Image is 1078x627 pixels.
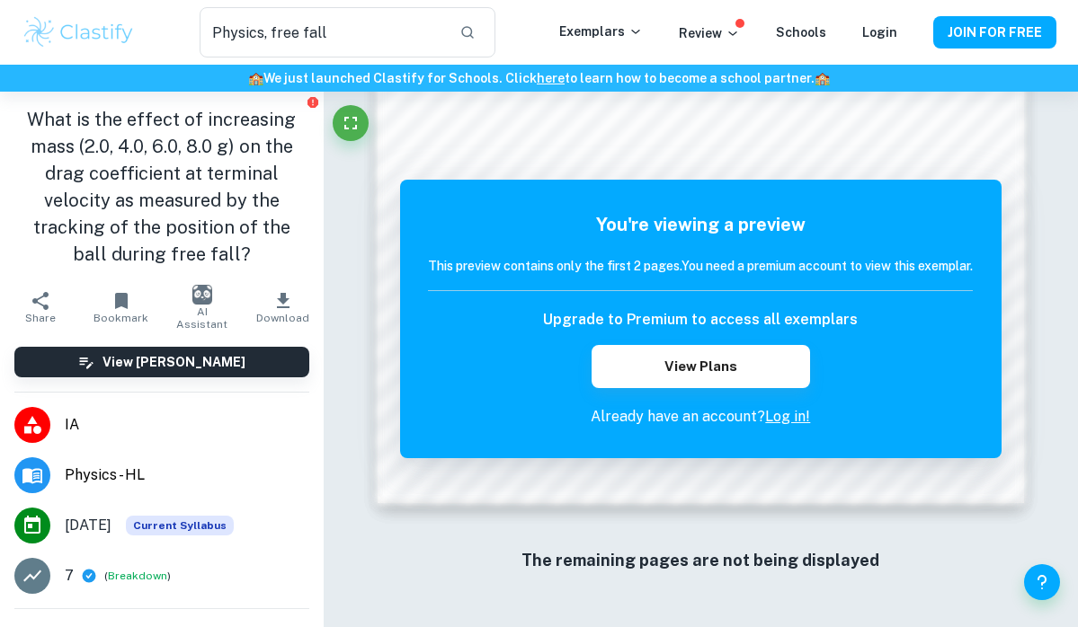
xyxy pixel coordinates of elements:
input: Search for any exemplars... [200,7,446,57]
span: IA [65,414,309,436]
h6: View [PERSON_NAME] [102,352,245,372]
h6: The remaining pages are not being displayed [414,548,988,573]
h5: You're viewing a preview [428,211,973,238]
span: Download [256,312,309,324]
button: Download [243,282,324,332]
h1: What is the effect of increasing mass (2.0, 4.0, 6.0, 8.0 g) on the drag coefficient at terminal ... [14,106,309,268]
h6: This preview contains only the first 2 pages. You need a premium account to view this exemplar. [428,256,973,276]
a: Log in! [765,408,810,425]
button: View [PERSON_NAME] [14,347,309,377]
p: Already have an account? [428,406,973,428]
img: Clastify logo [22,14,136,50]
span: Current Syllabus [126,516,234,535]
div: This exemplar is based on the current syllabus. Feel free to refer to it for inspiration/ideas wh... [126,516,234,535]
h6: We just launched Clastify for Schools. Click to learn how to become a school partner. [4,68,1074,88]
img: AI Assistant [192,285,212,305]
span: Share [25,312,56,324]
span: Bookmark [94,312,148,324]
button: Help and Feedback [1024,564,1060,600]
span: 🏫 [248,71,263,85]
button: View Plans [592,345,809,388]
button: JOIN FOR FREE [933,16,1056,49]
button: Breakdown [108,568,167,584]
button: Report issue [307,95,320,109]
a: Login [862,25,897,40]
span: 🏫 [815,71,830,85]
h6: Upgrade to Premium to access all exemplars [543,309,858,331]
a: Schools [776,25,826,40]
button: Fullscreen [333,105,369,141]
span: Physics - HL [65,464,309,486]
p: Exemplars [559,22,643,41]
button: AI Assistant [162,282,243,332]
span: AI Assistant [173,305,232,331]
span: [DATE] [65,515,111,536]
p: Review [679,23,740,43]
p: 7 [65,565,74,587]
button: Bookmark [81,282,162,332]
span: ( ) [104,568,171,585]
a: here [537,71,565,85]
